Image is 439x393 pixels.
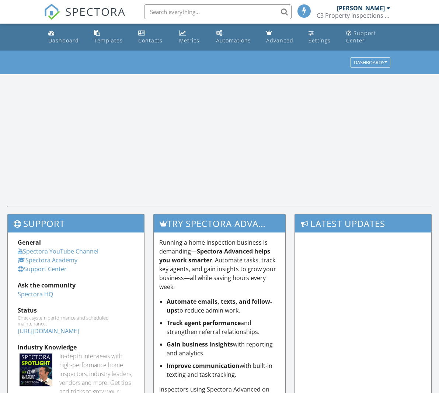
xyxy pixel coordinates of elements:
[343,27,394,48] a: Support Center
[159,247,270,264] strong: Spectora Advanced helps you work smarter
[354,60,387,65] div: Dashboards
[94,37,123,44] div: Templates
[18,327,79,335] a: [URL][DOMAIN_NAME]
[18,256,77,264] a: Spectora Academy
[44,10,126,25] a: SPECTORA
[8,214,144,232] h3: Support
[48,37,79,44] div: Dashboard
[167,319,241,327] strong: Track agent performance
[91,27,129,48] a: Templates
[167,297,272,314] strong: Automate emails, texts, and follow-ups
[159,238,280,291] p: Running a home inspection business is demanding— . Automate tasks, track key agents, and gain ins...
[18,343,134,352] div: Industry Knowledge
[135,27,170,48] a: Contacts
[18,290,53,298] a: Spectora HQ
[167,340,280,358] li: with reporting and analytics.
[263,27,300,48] a: Advanced
[18,265,67,273] a: Support Center
[176,27,208,48] a: Metrics
[351,58,390,68] button: Dashboards
[346,30,376,44] div: Support Center
[18,238,41,247] strong: General
[216,37,251,44] div: Automations
[154,214,286,232] h3: Try spectora advanced [DATE]
[337,4,385,12] div: [PERSON_NAME]
[167,361,280,379] li: with built-in texting and task tracking.
[309,37,331,44] div: Settings
[18,281,134,290] div: Ask the community
[44,4,60,20] img: The Best Home Inspection Software - Spectora
[266,37,293,44] div: Advanced
[167,297,280,315] li: to reduce admin work.
[18,247,98,255] a: Spectora YouTube Channel
[213,27,257,48] a: Automations (Basic)
[306,27,337,48] a: Settings
[167,362,240,370] strong: Improve communication
[20,354,52,386] img: Spectoraspolightmain
[179,37,199,44] div: Metrics
[138,37,163,44] div: Contacts
[18,315,134,327] div: Check system performance and scheduled maintenance.
[144,4,292,19] input: Search everything...
[295,214,431,232] h3: Latest Updates
[167,340,233,348] strong: Gain business insights
[167,318,280,336] li: and strengthen referral relationships.
[18,306,134,315] div: Status
[65,4,126,19] span: SPECTORA
[317,12,390,19] div: C3 Property Inspections Inc.
[45,27,85,48] a: Dashboard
